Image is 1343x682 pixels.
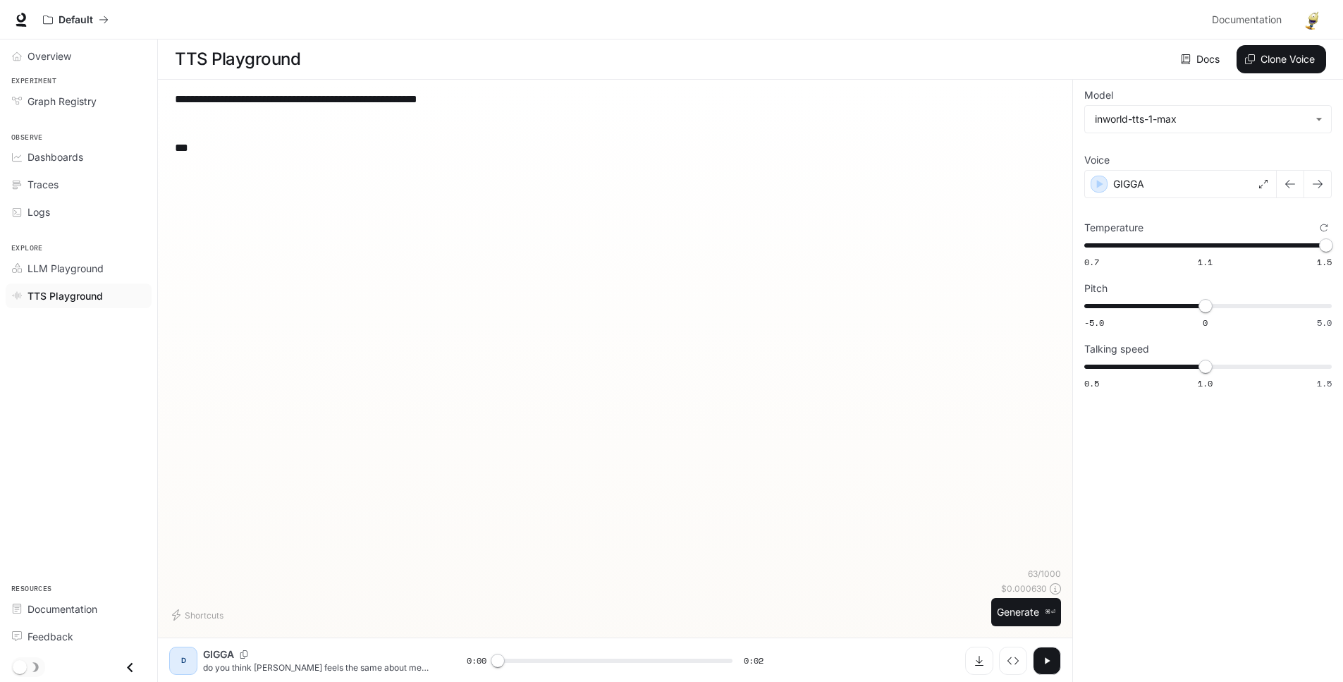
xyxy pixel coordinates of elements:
[1317,256,1332,268] span: 1.5
[27,602,97,616] span: Documentation
[114,653,146,682] button: Close drawer
[1212,11,1282,29] span: Documentation
[203,647,234,662] p: GIGGA
[1198,377,1213,389] span: 1.0
[6,172,152,197] a: Traces
[175,45,300,73] h1: TTS Playground
[59,14,93,26] p: Default
[1316,220,1332,236] button: Reset to default
[965,647,993,675] button: Download audio
[1178,45,1225,73] a: Docs
[27,49,71,63] span: Overview
[991,598,1061,627] button: Generate⌘⏎
[1206,6,1292,34] a: Documentation
[27,177,59,192] span: Traces
[6,597,152,621] a: Documentation
[1084,317,1104,329] span: -5.0
[1084,223,1143,233] p: Temperature
[1203,317,1208,329] span: 0
[1084,155,1110,165] p: Voice
[467,654,486,668] span: 0:00
[1084,377,1099,389] span: 0.5
[1085,106,1331,133] div: inworld-tts-1-max
[1045,608,1055,616] p: ⌘⏎
[203,662,433,674] p: do you think [PERSON_NAME] feels the same about me as i do for him ]
[6,284,152,308] a: TTS Playground
[1317,317,1332,329] span: 5.0
[1095,112,1308,126] div: inworld-tts-1-max
[1001,583,1047,595] p: $ 0.000630
[1302,10,1322,30] img: User avatar
[169,604,229,626] button: Shortcuts
[6,89,152,114] a: Graph Registry
[6,145,152,169] a: Dashboards
[27,629,73,644] span: Feedback
[37,6,115,34] button: All workspaces
[1028,568,1061,580] p: 63 / 1000
[1198,256,1213,268] span: 1.1
[27,261,104,276] span: LLM Playground
[27,150,83,164] span: Dashboards
[1317,377,1332,389] span: 1.5
[13,659,27,674] span: Dark mode toggle
[172,650,195,672] div: D
[27,288,103,303] span: TTS Playground
[6,44,152,68] a: Overview
[1084,90,1113,100] p: Model
[1084,284,1108,293] p: Pitch
[1237,45,1326,73] button: Clone Voice
[1113,177,1144,191] p: GIGGA
[6,200,152,224] a: Logs
[999,647,1027,675] button: Inspect
[744,654,764,668] span: 0:02
[1084,344,1149,354] p: Talking speed
[27,94,97,109] span: Graph Registry
[27,205,50,219] span: Logs
[6,256,152,281] a: LLM Playground
[1298,6,1326,34] button: User avatar
[1084,256,1099,268] span: 0.7
[234,650,254,659] button: Copy Voice ID
[6,624,152,649] a: Feedback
